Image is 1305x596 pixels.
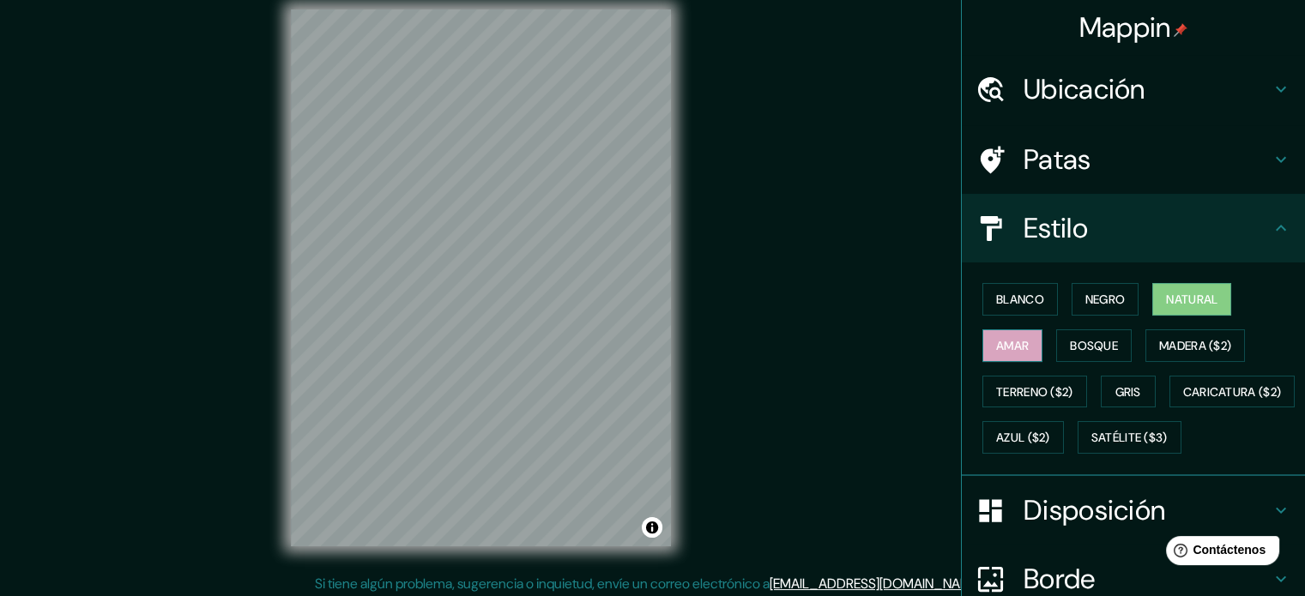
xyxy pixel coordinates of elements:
[1152,529,1286,577] iframe: Lanzador de widgets de ayuda
[996,292,1044,307] font: Blanco
[1169,376,1296,408] button: Caricatura ($2)
[982,329,1042,362] button: Amar
[1085,292,1126,307] font: Negro
[962,194,1305,262] div: Estilo
[1152,283,1231,316] button: Natural
[1145,329,1245,362] button: Madera ($2)
[1091,430,1168,446] font: Satélite ($3)
[982,376,1087,408] button: Terreno ($2)
[1078,421,1181,454] button: Satélite ($3)
[962,125,1305,194] div: Patas
[1101,376,1156,408] button: Gris
[996,430,1050,446] font: Azul ($2)
[1174,23,1187,37] img: pin-icon.png
[1072,283,1139,316] button: Negro
[291,9,671,546] canvas: Mapa
[962,476,1305,545] div: Disposición
[962,55,1305,123] div: Ubicación
[1070,338,1118,353] font: Bosque
[1024,210,1088,246] font: Estilo
[1115,384,1141,400] font: Gris
[770,575,982,593] a: [EMAIL_ADDRESS][DOMAIN_NAME]
[1024,492,1165,528] font: Disposición
[315,575,770,593] font: Si tiene algún problema, sugerencia o inquietud, envíe un correo electrónico a
[642,517,662,538] button: Activar o desactivar atribución
[996,384,1073,400] font: Terreno ($2)
[1024,141,1091,178] font: Patas
[1183,384,1282,400] font: Caricatura ($2)
[1166,292,1217,307] font: Natural
[982,421,1064,454] button: Azul ($2)
[982,283,1058,316] button: Blanco
[1159,338,1231,353] font: Madera ($2)
[1056,329,1132,362] button: Bosque
[1079,9,1171,45] font: Mappin
[1024,71,1145,107] font: Ubicación
[996,338,1029,353] font: Amar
